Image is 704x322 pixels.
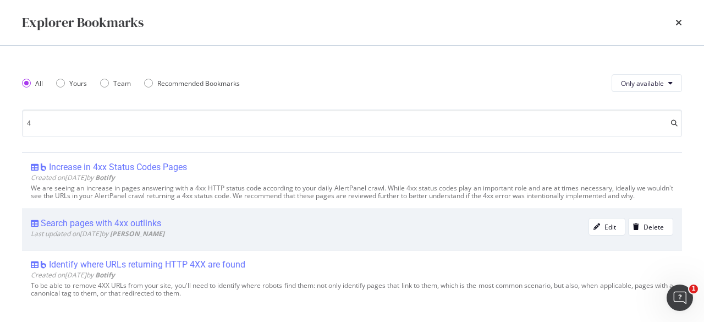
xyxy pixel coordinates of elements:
div: Search pages with 4xx outlinks [41,218,161,229]
span: Created on [DATE] by [31,173,115,182]
button: Edit [588,218,625,236]
b: Botify [95,173,115,182]
div: Explorer Bookmarks [22,13,144,32]
button: Only available [612,74,682,92]
div: Edit [604,222,616,232]
span: Last updated on [DATE] by [31,229,164,238]
div: Yours [69,79,87,88]
div: All [35,79,43,88]
b: [PERSON_NAME] [110,229,164,238]
input: Search [22,110,682,137]
b: Botify [95,270,115,280]
div: Team [113,79,131,88]
div: We are seeing an increase in pages answering with a 4xx HTTP status code according to your daily ... [31,184,673,200]
span: Only available [621,79,664,88]
div: Increase in 4xx Status Codes Pages [49,162,187,173]
button: Delete [628,218,673,236]
div: To be able to remove 4XX URLs from your site, you'll need to identify where robots find them: not... [31,282,673,297]
span: 1 [689,285,698,293]
div: All [22,79,43,88]
div: Identify where URLs returning HTTP 4XX are found [49,259,245,270]
div: Team [100,79,131,88]
span: Created on [DATE] by [31,270,115,280]
div: Recommended Bookmarks [157,79,240,88]
div: times [675,13,682,32]
div: Delete [643,222,664,232]
div: Yours [56,79,87,88]
iframe: Intercom live chat [667,285,693,311]
div: Recommended Bookmarks [144,79,240,88]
